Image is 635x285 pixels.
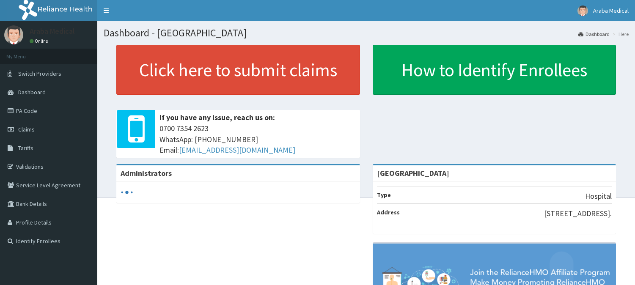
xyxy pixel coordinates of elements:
b: Type [377,191,391,199]
a: [EMAIL_ADDRESS][DOMAIN_NAME] [179,145,295,155]
span: Claims [18,126,35,133]
span: 0700 7354 2623 WhatsApp: [PHONE_NUMBER] Email: [159,123,356,156]
span: Switch Providers [18,70,61,77]
h1: Dashboard - [GEOGRAPHIC_DATA] [104,27,629,38]
strong: [GEOGRAPHIC_DATA] [377,168,449,178]
a: How to Identify Enrollees [373,45,616,95]
b: Administrators [121,168,172,178]
a: Click here to submit claims [116,45,360,95]
li: Here [610,30,629,38]
b: If you have any issue, reach us on: [159,112,275,122]
span: Dashboard [18,88,46,96]
span: Araba Medical [593,7,629,14]
a: Dashboard [578,30,610,38]
img: User Image [577,5,588,16]
p: Araba Medical [30,27,75,35]
a: Online [30,38,50,44]
svg: audio-loading [121,186,133,199]
p: [STREET_ADDRESS]. [544,208,612,219]
span: Tariffs [18,144,33,152]
p: Hospital [585,191,612,202]
img: User Image [4,25,23,44]
b: Address [377,208,400,216]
